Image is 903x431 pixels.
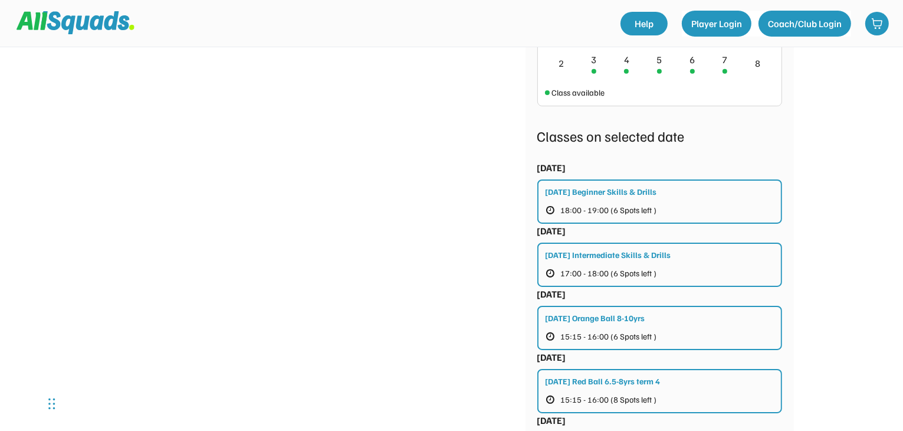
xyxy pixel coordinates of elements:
img: shopping-cart-01%20%281%29.svg [871,18,883,30]
div: Class available [552,86,605,99]
div: Classes on selected date [537,125,782,146]
div: [DATE] Orange Ball 8-10yrs [546,312,645,324]
span: 18:00 - 19:00 (6 Spots left ) [561,206,657,214]
button: 17:00 - 18:00 (6 Spots left ) [546,266,681,281]
button: 18:00 - 19:00 (6 Spots left ) [546,203,681,218]
button: Coach/Club Login [758,11,851,37]
img: Squad%20Logo.svg [17,11,134,34]
div: [DATE] [537,413,566,427]
div: 7 [723,53,728,67]
div: 8 [755,56,760,70]
div: [DATE] [537,161,566,175]
button: Player Login [682,11,751,37]
div: [DATE] [537,350,566,364]
a: Help [620,12,668,35]
button: 15:15 - 16:00 (6 Spots left ) [546,329,681,344]
div: 5 [656,53,662,67]
div: 3 [591,53,596,67]
div: [DATE] [537,287,566,301]
span: 17:00 - 18:00 (6 Spots left ) [561,269,657,277]
div: 2 [559,56,564,70]
div: [DATE] Intermediate Skills & Drills [546,249,671,261]
div: [DATE] Red Ball 6.5-8yrs term 4 [546,375,661,387]
button: 15:15 - 16:00 (8 Spots left ) [546,392,681,407]
span: 15:15 - 16:00 (8 Spots left ) [561,396,657,404]
div: 6 [689,53,695,67]
span: 15:15 - 16:00 (6 Spots left ) [561,332,657,341]
div: [DATE] [537,224,566,238]
div: 4 [624,53,629,67]
div: [DATE] Beginner Skills & Drills [546,185,657,198]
